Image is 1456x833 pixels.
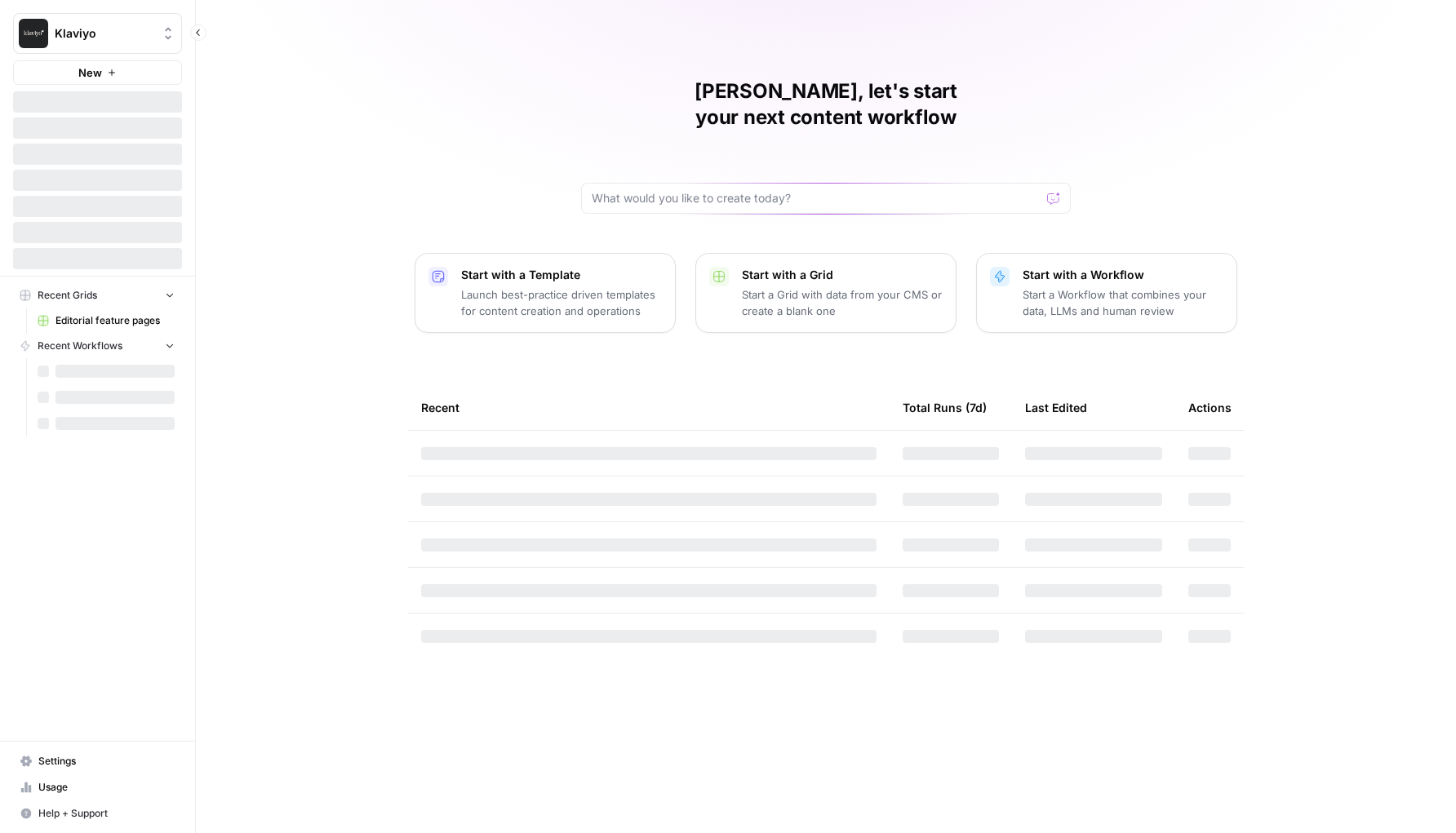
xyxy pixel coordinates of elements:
[1023,286,1223,319] p: Start a Workflow that combines your data, LLMs and human review
[742,267,943,283] p: Start with a Grid
[581,78,1071,131] h1: [PERSON_NAME], let's start your next content workflow
[13,800,182,826] button: Help + Support
[742,286,943,319] p: Start a Grid with data from your CMS or create a blank one
[78,64,102,81] span: New
[1188,385,1232,430] div: Actions
[13,283,182,308] button: Recent Grids
[592,190,1041,206] input: What would you like to create today?
[13,60,182,85] button: New
[1025,385,1087,430] div: Last Edited
[38,780,175,795] span: Usage
[19,19,48,48] img: Klaviyo Logo
[38,754,175,769] span: Settings
[55,313,175,328] span: Editorial feature pages
[38,806,175,821] span: Help + Support
[1023,267,1223,283] p: Start with a Workflow
[38,339,122,353] span: Recent Workflows
[903,385,987,430] div: Total Runs (7d)
[30,308,182,334] a: Editorial feature pages
[13,334,182,358] button: Recent Workflows
[421,385,877,430] div: Recent
[461,267,662,283] p: Start with a Template
[415,253,676,333] button: Start with a TemplateLaunch best-practice driven templates for content creation and operations
[55,25,153,42] span: Klaviyo
[976,253,1237,333] button: Start with a WorkflowStart a Workflow that combines your data, LLMs and human review
[13,774,182,800] a: Usage
[38,288,97,303] span: Recent Grids
[695,253,957,333] button: Start with a GridStart a Grid with data from your CMS or create a blank one
[13,13,182,54] button: Workspace: Klaviyo
[461,286,662,319] p: Launch best-practice driven templates for content creation and operations
[13,748,182,774] a: Settings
